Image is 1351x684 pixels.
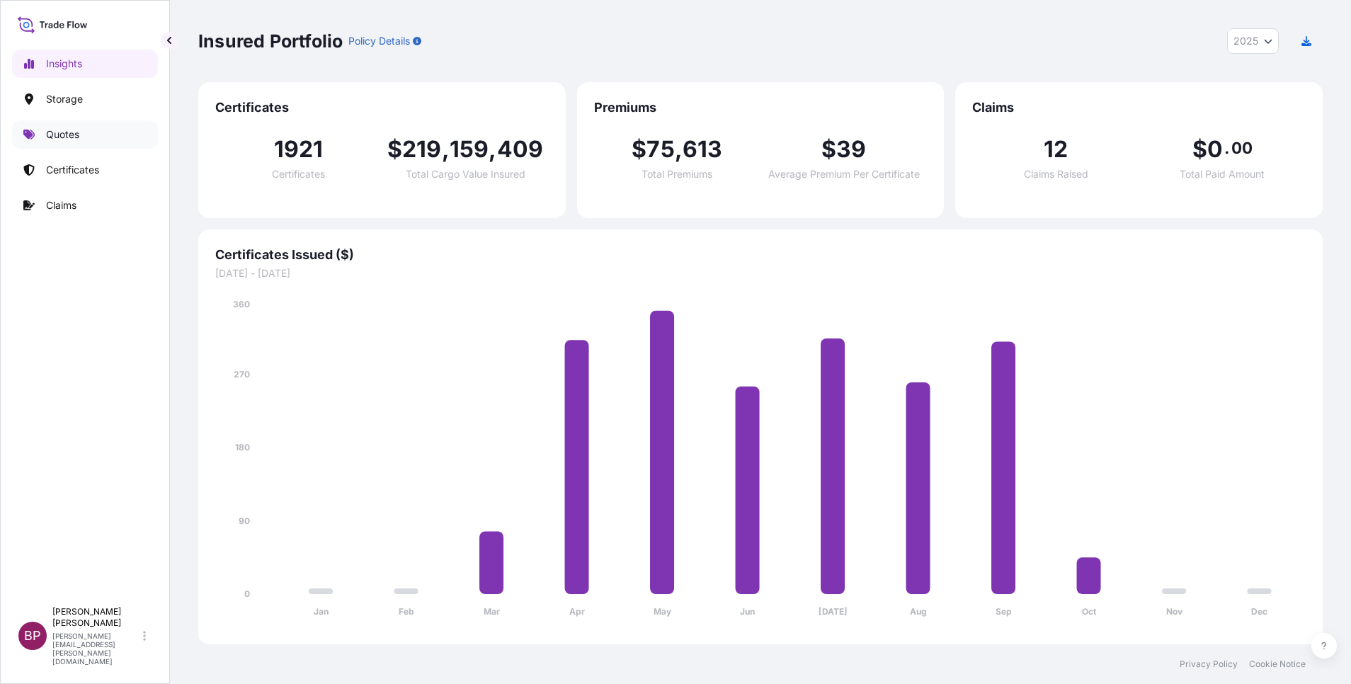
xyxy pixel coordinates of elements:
[215,246,1306,263] span: Certificates Issued ($)
[1166,606,1183,617] tspan: Nov
[46,57,82,71] p: Insights
[740,606,755,617] tspan: Jun
[594,99,928,116] span: Premiums
[52,606,140,629] p: [PERSON_NAME] [PERSON_NAME]
[654,606,672,617] tspan: May
[198,30,343,52] p: Insured Portfolio
[274,138,324,161] span: 1921
[12,85,158,113] a: Storage
[348,34,410,48] p: Policy Details
[46,163,99,177] p: Certificates
[314,606,329,617] tspan: Jan
[996,606,1012,617] tspan: Sep
[910,606,927,617] tspan: Aug
[12,50,158,78] a: Insights
[836,138,866,161] span: 39
[234,369,250,380] tspan: 270
[1251,606,1267,617] tspan: Dec
[244,588,250,599] tspan: 0
[1044,138,1068,161] span: 12
[1249,659,1306,670] a: Cookie Notice
[12,156,158,184] a: Certificates
[819,606,848,617] tspan: [DATE]
[683,138,723,161] span: 613
[239,515,250,526] tspan: 90
[233,299,250,309] tspan: 360
[1082,606,1097,617] tspan: Oct
[215,99,549,116] span: Certificates
[12,120,158,149] a: Quotes
[46,92,83,106] p: Storage
[1227,28,1279,54] button: Year Selector
[1224,142,1229,154] span: .
[489,138,496,161] span: ,
[632,138,646,161] span: $
[1233,34,1258,48] span: 2025
[399,606,414,617] tspan: Feb
[642,169,712,179] span: Total Premiums
[1207,138,1223,161] span: 0
[972,99,1306,116] span: Claims
[821,138,836,161] span: $
[402,138,442,161] span: 219
[235,442,250,452] tspan: 180
[1192,138,1207,161] span: $
[442,138,450,161] span: ,
[52,632,140,666] p: [PERSON_NAME][EMAIL_ADDRESS][PERSON_NAME][DOMAIN_NAME]
[406,169,525,179] span: Total Cargo Value Insured
[387,138,402,161] span: $
[215,266,1306,280] span: [DATE] - [DATE]
[272,169,325,179] span: Certificates
[569,606,585,617] tspan: Apr
[1180,659,1238,670] a: Privacy Policy
[1231,142,1253,154] span: 00
[768,169,920,179] span: Average Premium Per Certificate
[24,629,41,643] span: BP
[1024,169,1088,179] span: Claims Raised
[497,138,544,161] span: 409
[12,191,158,220] a: Claims
[1180,169,1265,179] span: Total Paid Amount
[646,138,674,161] span: 75
[450,138,489,161] span: 159
[675,138,683,161] span: ,
[46,127,79,142] p: Quotes
[46,198,76,212] p: Claims
[484,606,500,617] tspan: Mar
